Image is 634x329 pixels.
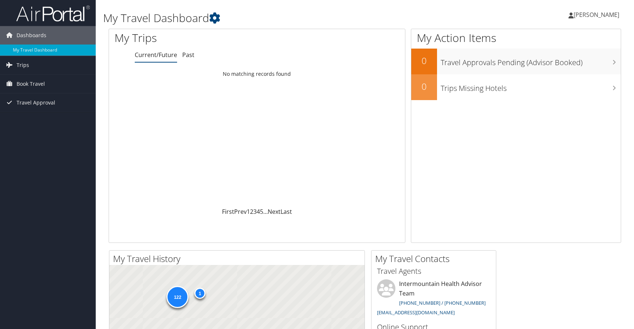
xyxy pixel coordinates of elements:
a: 1 [247,208,250,216]
a: 5 [260,208,263,216]
div: 122 [166,286,189,308]
span: Dashboards [17,26,46,45]
li: Intermountain Health Advisor Team [373,279,494,319]
a: Current/Future [135,51,177,59]
a: 4 [257,208,260,216]
h1: My Action Items [411,30,621,46]
a: 0Travel Approvals Pending (Advisor Booked) [411,49,621,74]
a: 2 [250,208,253,216]
a: [EMAIL_ADDRESS][DOMAIN_NAME] [377,309,455,316]
a: Prev [234,208,247,216]
a: [PHONE_NUMBER] / [PHONE_NUMBER] [399,300,486,306]
span: … [263,208,268,216]
h2: 0 [411,54,437,67]
span: Travel Approval [17,93,55,112]
a: 0Trips Missing Hotels [411,74,621,100]
h2: 0 [411,80,437,93]
h3: Travel Agents [377,266,490,276]
h2: My Travel History [113,252,364,265]
h3: Travel Approvals Pending (Advisor Booked) [441,54,621,68]
div: 1 [194,288,205,299]
a: [PERSON_NAME] [568,4,627,26]
a: Last [281,208,292,216]
a: 3 [253,208,257,216]
h2: My Travel Contacts [375,252,496,265]
a: First [222,208,234,216]
a: Next [268,208,281,216]
h1: My Travel Dashboard [103,10,452,26]
img: airportal-logo.png [16,5,90,22]
h1: My Trips [115,30,276,46]
span: Book Travel [17,75,45,93]
a: Past [182,51,194,59]
h3: Trips Missing Hotels [441,79,621,93]
span: Trips [17,56,29,74]
span: [PERSON_NAME] [574,11,619,19]
td: No matching records found [109,67,405,81]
